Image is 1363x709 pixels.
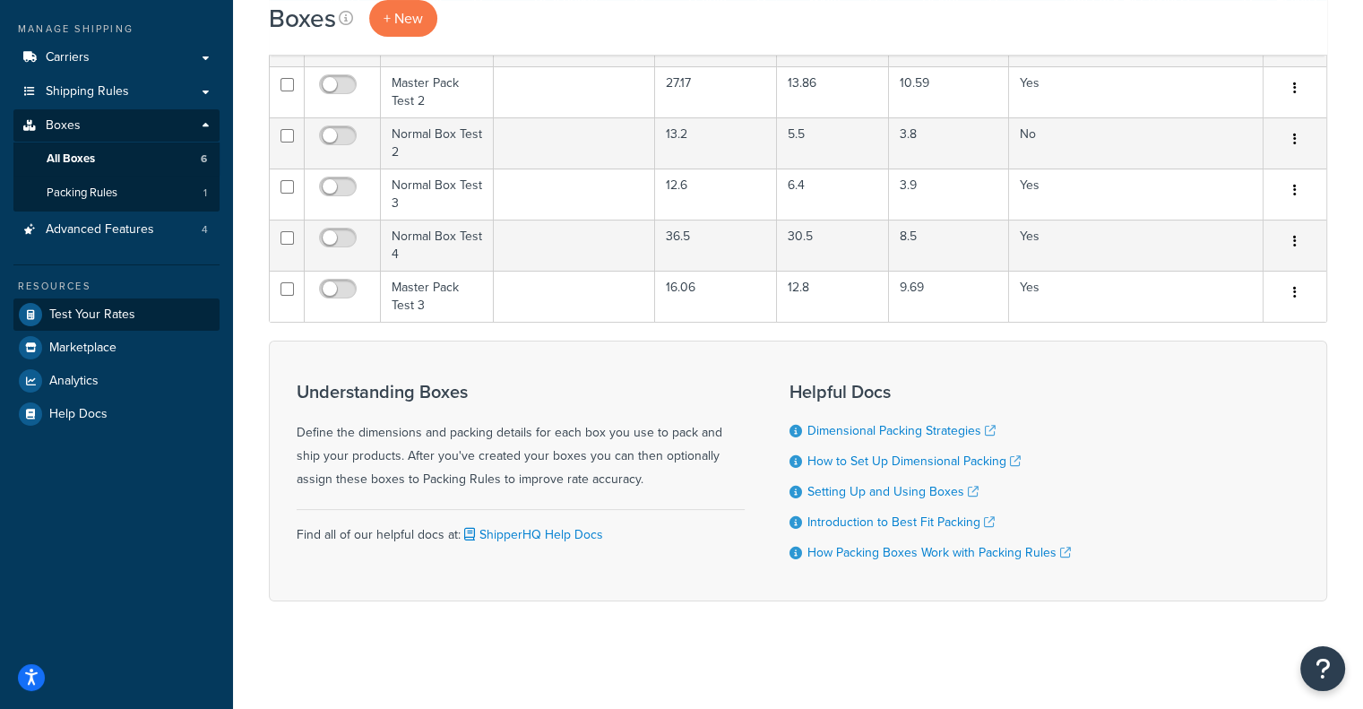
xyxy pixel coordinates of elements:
[381,271,494,322] td: Master Pack Test 3
[381,220,494,271] td: Normal Box Test 4
[297,382,745,491] div: Define the dimensions and packing details for each box you use to pack and ship your products. Af...
[655,271,777,322] td: 16.06
[13,398,220,430] a: Help Docs
[13,332,220,364] a: Marketplace
[777,220,889,271] td: 30.5
[384,8,423,29] span: + New
[13,213,220,246] a: Advanced Features 4
[13,22,220,37] div: Manage Shipping
[46,50,90,65] span: Carriers
[269,1,336,36] h1: Boxes
[807,543,1071,562] a: How Packing Boxes Work with Packing Rules
[297,382,745,402] h3: Understanding Boxes
[777,117,889,169] td: 5.5
[1009,271,1264,322] td: Yes
[47,186,117,201] span: Packing Rules
[49,341,116,356] span: Marketplace
[201,151,207,167] span: 6
[202,222,208,238] span: 4
[13,109,220,143] a: Boxes
[889,220,1009,271] td: 8.5
[203,186,207,201] span: 1
[13,365,220,397] a: Analytics
[461,525,603,544] a: ShipperHQ Help Docs
[49,374,99,389] span: Analytics
[46,84,129,99] span: Shipping Rules
[777,169,889,220] td: 6.4
[655,66,777,117] td: 27.17
[1009,66,1264,117] td: Yes
[13,279,220,294] div: Resources
[381,169,494,220] td: Normal Box Test 3
[13,298,220,331] a: Test Your Rates
[297,509,745,547] div: Find all of our helpful docs at:
[1009,117,1264,169] td: No
[13,143,220,176] li: All Boxes
[13,109,220,212] li: Boxes
[655,169,777,220] td: 12.6
[381,117,494,169] td: Normal Box Test 2
[13,75,220,108] a: Shipping Rules
[13,143,220,176] a: All Boxes 6
[777,271,889,322] td: 12.8
[655,117,777,169] td: 13.2
[13,177,220,210] a: Packing Rules 1
[807,452,1021,471] a: How to Set Up Dimensional Packing
[46,222,154,238] span: Advanced Features
[49,407,108,422] span: Help Docs
[889,117,1009,169] td: 3.8
[381,66,494,117] td: Master Pack Test 2
[1300,646,1345,691] button: Open Resource Center
[655,220,777,271] td: 36.5
[47,151,95,167] span: All Boxes
[807,421,996,440] a: Dimensional Packing Strategies
[807,513,995,532] a: Introduction to Best Fit Packing
[13,213,220,246] li: Advanced Features
[13,41,220,74] a: Carriers
[1009,220,1264,271] td: Yes
[889,66,1009,117] td: 10.59
[889,169,1009,220] td: 3.9
[777,66,889,117] td: 13.86
[13,177,220,210] li: Packing Rules
[49,307,135,323] span: Test Your Rates
[46,118,81,134] span: Boxes
[789,382,1071,402] h3: Helpful Docs
[807,482,979,501] a: Setting Up and Using Boxes
[1009,169,1264,220] td: Yes
[889,271,1009,322] td: 9.69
